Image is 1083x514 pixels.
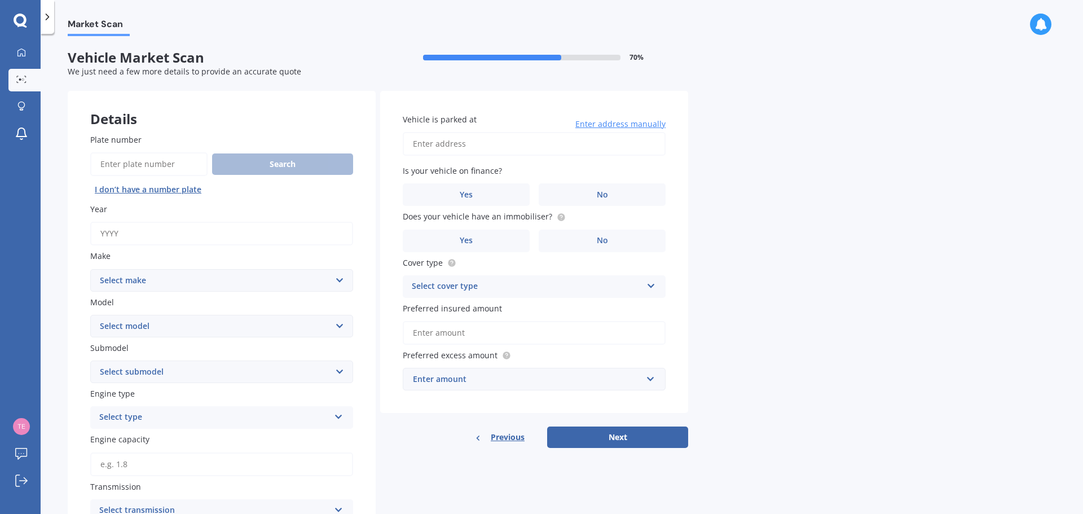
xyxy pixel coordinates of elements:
[68,50,378,66] span: Vehicle Market Scan
[68,66,301,77] span: We just need a few more details to provide an accurate quote
[403,132,666,156] input: Enter address
[90,204,107,214] span: Year
[13,418,30,435] img: 6e512242fc877ff6bb3fc96a2ab8c911
[90,134,142,145] span: Plate number
[412,280,642,293] div: Select cover type
[403,257,443,268] span: Cover type
[403,303,502,314] span: Preferred insured amount
[90,152,208,176] input: Enter plate number
[90,181,206,199] button: I don’t have a number plate
[403,321,666,345] input: Enter amount
[90,481,141,492] span: Transmission
[460,190,473,200] span: Yes
[90,388,135,399] span: Engine type
[403,212,552,222] span: Does your vehicle have an immobiliser?
[68,19,130,34] span: Market Scan
[90,222,353,245] input: YYYY
[597,190,608,200] span: No
[547,427,688,448] button: Next
[460,236,473,245] span: Yes
[68,91,376,125] div: Details
[491,429,525,446] span: Previous
[90,342,129,353] span: Submodel
[413,373,642,385] div: Enter amount
[597,236,608,245] span: No
[90,434,149,445] span: Engine capacity
[575,118,666,130] span: Enter address manually
[99,411,329,424] div: Select type
[403,114,477,125] span: Vehicle is parked at
[90,453,353,476] input: e.g. 1.8
[90,297,114,307] span: Model
[90,251,111,262] span: Make
[403,350,498,361] span: Preferred excess amount
[403,165,502,176] span: Is your vehicle on finance?
[629,54,644,61] span: 70 %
